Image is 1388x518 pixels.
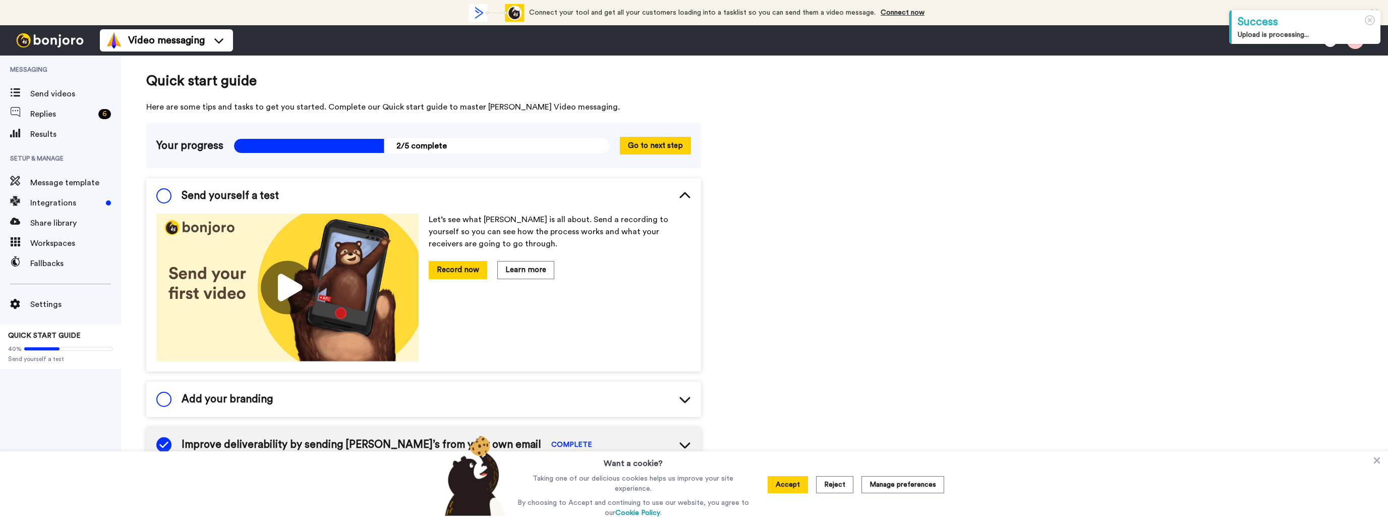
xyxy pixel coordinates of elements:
[182,188,279,203] span: Send yourself a test
[30,197,102,209] span: Integrations
[182,392,273,407] span: Add your branding
[30,217,121,229] span: Share library
[146,71,701,91] span: Quick start guide
[106,32,122,48] img: vm-color.svg
[1238,14,1374,30] div: Success
[1238,30,1374,40] div: Upload is processing...
[497,261,554,279] button: Learn more
[98,109,111,119] div: 6
[881,9,924,16] a: Connect now
[816,476,853,493] button: Reject
[30,177,121,189] span: Message template
[551,440,592,450] span: COMPLETE
[128,33,205,47] span: Video messaging
[515,498,751,518] p: By choosing to Accept and continuing to use our website, you agree to our .
[429,261,487,279] button: Record now
[8,332,81,339] span: QUICK START GUIDE
[529,9,876,16] span: Connect your tool and get all your customers loading into a tasklist so you can send them a video...
[234,138,610,153] span: 2/5 complete
[30,237,121,249] span: Workspaces
[30,128,121,140] span: Results
[8,355,113,363] span: Send yourself a test
[30,108,94,120] span: Replies
[30,298,121,310] span: Settings
[156,214,419,361] img: 178eb3909c0dc23ce44563bdb6dc2c11.jpg
[182,437,541,452] span: Improve deliverability by sending [PERSON_NAME]’s from your own email
[146,101,701,113] span: Here are some tips and tasks to get you started. Complete our Quick start guide to master [PERSON...
[861,476,944,493] button: Manage preferences
[429,214,691,250] p: Let’s see what [PERSON_NAME] is all about. Send a recording to yourself so you can see how the pr...
[156,138,223,153] span: Your progress
[620,137,691,154] button: Go to next step
[515,474,751,494] p: Taking one of our delicious cookies helps us improve your site experience.
[615,509,660,516] a: Cookie Policy
[8,345,22,353] span: 40%
[604,451,663,470] h3: Want a cookie?
[436,435,510,516] img: bear-with-cookie.png
[30,88,121,100] span: Send videos
[12,33,88,47] img: bj-logo-header-white.svg
[30,257,121,270] span: Fallbacks
[768,476,808,493] button: Accept
[469,4,524,22] div: animation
